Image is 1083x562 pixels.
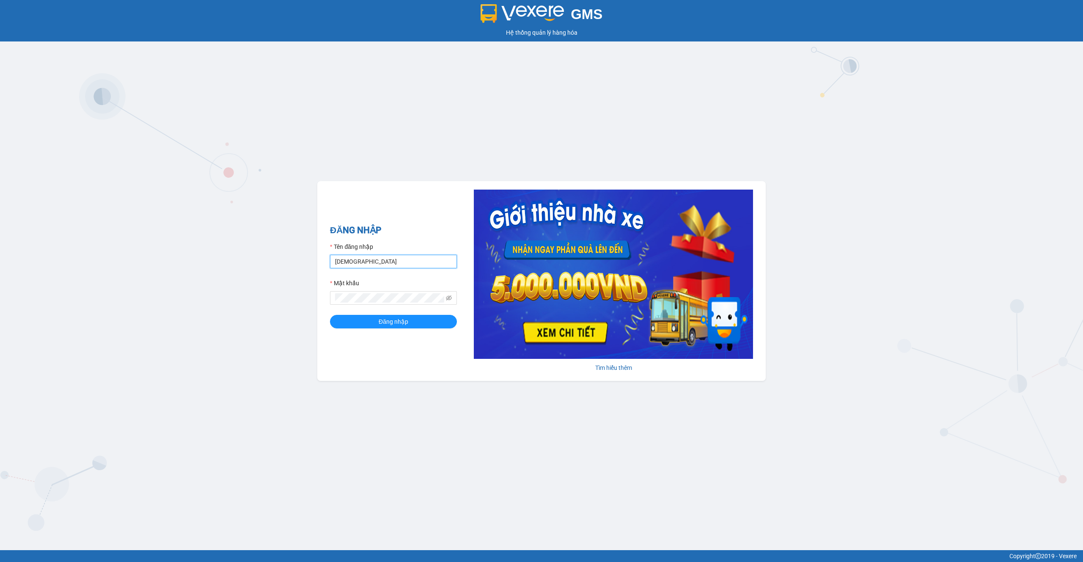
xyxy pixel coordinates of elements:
span: GMS [571,6,602,22]
span: copyright [1035,553,1041,559]
span: eye-invisible [446,295,452,301]
input: Mật khẩu [335,293,444,303]
img: banner-0 [474,190,753,359]
div: Copyright 2019 - Vexere [6,551,1077,561]
span: Đăng nhập [379,317,408,326]
h2: ĐĂNG NHẬP [330,223,457,237]
label: Tên đăng nhập [330,242,373,251]
img: logo 2 [481,4,564,23]
button: Đăng nhập [330,315,457,328]
div: Tìm hiểu thêm [474,363,753,372]
label: Mật khẩu [330,278,359,288]
input: Tên đăng nhập [330,255,457,268]
a: GMS [481,13,603,19]
div: Hệ thống quản lý hàng hóa [2,28,1081,37]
